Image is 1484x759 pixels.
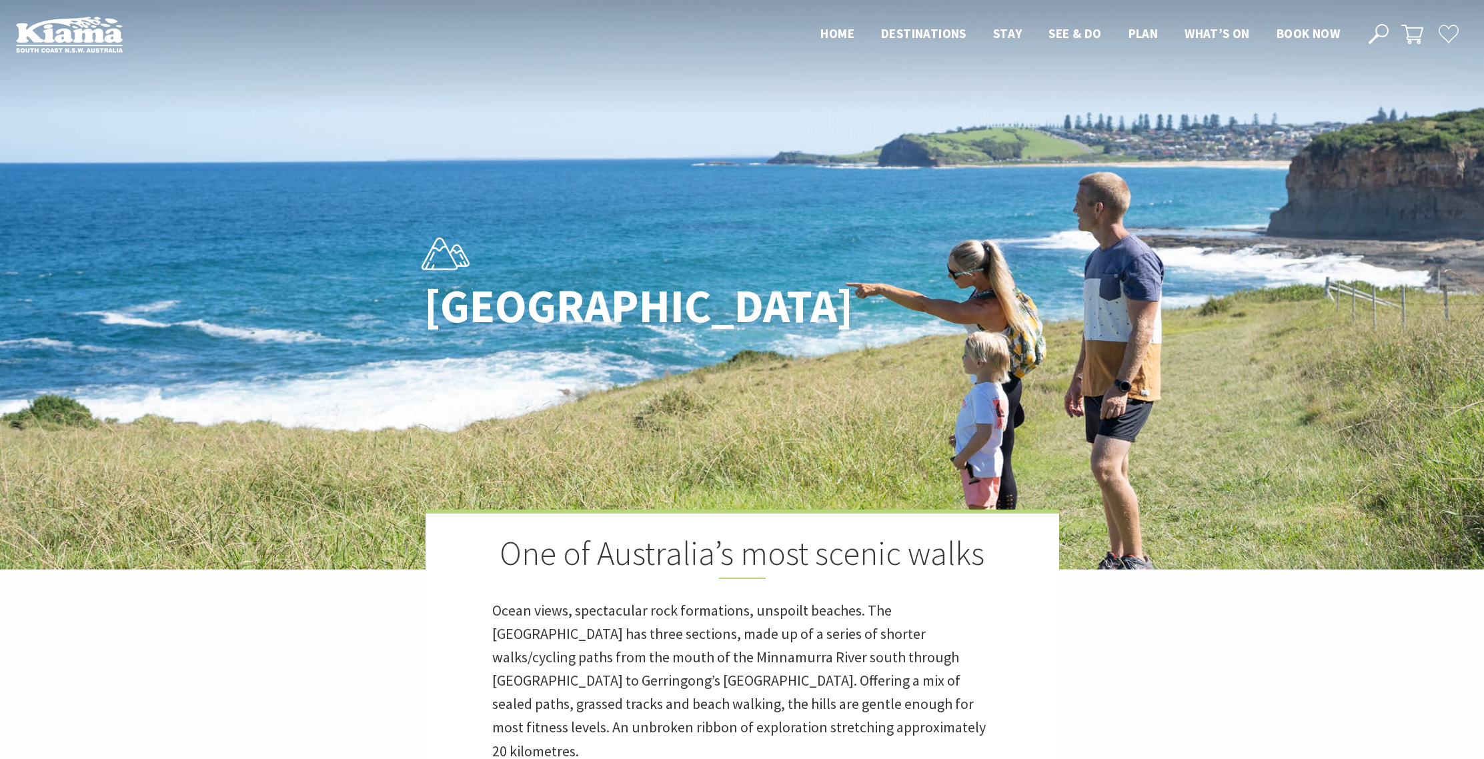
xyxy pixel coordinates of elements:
[1129,25,1159,41] span: Plan
[16,16,123,53] img: Kiama Logo
[881,25,966,41] span: Destinations
[424,280,801,331] h1: [GEOGRAPHIC_DATA]
[820,25,854,41] span: Home
[1277,25,1340,41] span: Book now
[492,534,992,579] h2: One of Australia’s most scenic walks
[993,25,1022,41] span: Stay
[1048,25,1101,41] span: See & Do
[807,23,1353,45] nav: Main Menu
[1185,25,1250,41] span: What’s On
